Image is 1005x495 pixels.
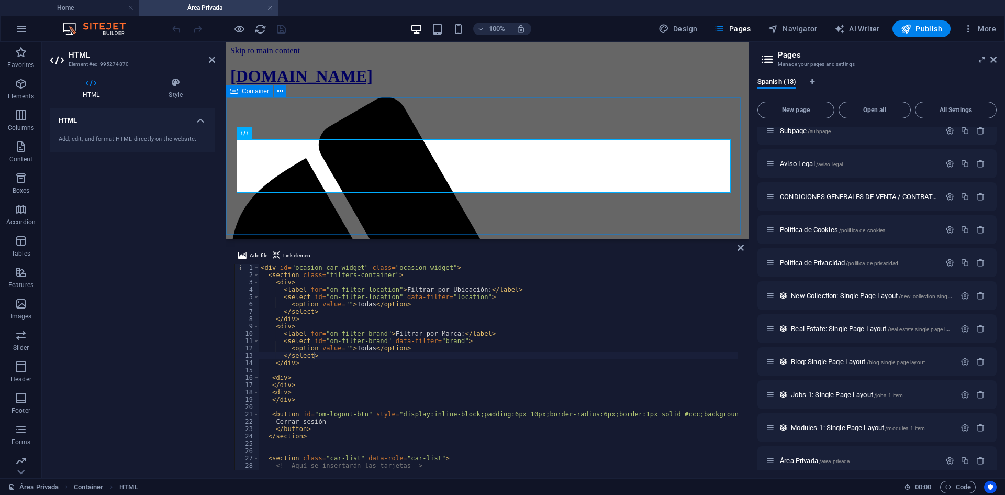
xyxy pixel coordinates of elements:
span: New page [762,107,830,113]
div: 13 [235,352,260,359]
button: Pages [710,20,755,37]
div: This layout is used as a template for all items (e.g. a blog post) of this collection. The conten... [779,291,788,300]
div: Settings [945,456,954,465]
span: Spanish (13) [757,75,796,90]
div: Jobs-1: Single Page Layout/jobs-1-item [788,391,955,398]
h3: Manage your pages and settings [778,60,976,69]
span: : [922,483,924,491]
button: 100% [473,23,510,35]
span: /politica-de-cookies [839,227,886,233]
button: Design [654,20,702,37]
p: Images [10,312,32,321]
span: 00 00 [915,481,931,493]
span: Click to select. Double-click to edit [74,481,103,493]
div: Settings [945,126,954,135]
div: 1 [235,264,260,271]
span: /blog-single-page-layout [867,359,925,365]
button: Click here to leave preview mode and continue editing [233,23,245,35]
div: 22 [235,418,260,425]
div: 7 [235,308,260,315]
div: 23 [235,425,260,433]
span: Add file [250,249,267,262]
p: Content [9,155,32,163]
div: 12 [235,345,260,352]
div: Settings [945,192,954,201]
div: Settings [961,357,969,366]
h4: Style [136,78,215,100]
div: 27 [235,455,260,462]
div: Duplicate [961,258,969,267]
div: Duplicate [961,126,969,135]
div: This layout is used as a template for all items (e.g. a blog post) of this collection. The conten... [779,423,788,432]
i: On resize automatically adjust zoom level to fit chosen device. [516,24,526,34]
span: Link element [283,249,312,262]
span: Click to open page [780,127,831,135]
div: 21 [235,411,260,418]
div: Settings [945,225,954,234]
div: Remove [976,390,985,399]
div: Remove [976,126,985,135]
div: 20 [235,403,260,411]
p: Boxes [13,186,30,195]
span: /real-estate-single-page-layout [888,326,959,332]
div: 29 [235,469,260,477]
div: Add, edit, and format HTML directly on the website. [59,135,207,144]
h4: Área Privada [139,2,278,14]
span: /aviso-legal [816,161,843,167]
div: 17 [235,381,260,389]
span: /new-collection-single-page-layout [899,293,981,299]
button: Navigator [764,20,822,37]
span: Click to open page [791,358,925,366]
div: Remove [976,456,985,465]
button: More [959,20,1000,37]
div: Remove [976,357,985,366]
div: Área Privada/area-privada [777,457,940,464]
button: Add file [237,249,269,262]
button: New page [757,102,834,118]
div: Design (Ctrl+Alt+Y) [654,20,702,37]
span: New Collection: Single Page Layout [791,292,980,300]
div: 26 [235,447,260,455]
div: Política de Cookies/politica-de-cookies [777,226,940,233]
div: 5 [235,293,260,301]
p: Footer [12,406,30,415]
span: Container [242,88,269,94]
div: 16 [235,374,260,381]
span: Política de Cookies [780,226,885,234]
div: Remove [976,423,985,432]
span: /subpage [808,128,831,134]
p: Tables [12,249,30,258]
div: Remove [976,192,985,201]
span: Jobs-1: Single Page Layout [791,391,903,399]
span: Publish [901,24,942,34]
span: Navigator [768,24,818,34]
div: Política de Privacidad/politica-de-privacidad [777,259,940,266]
a: Skip to main content [4,4,74,13]
div: 4 [235,286,260,293]
div: 9 [235,323,260,330]
div: Language Tabs [757,78,997,97]
div: Duplicate [961,192,969,201]
div: 6 [235,301,260,308]
div: 25 [235,440,260,447]
p: Favorites [7,61,34,69]
p: Columns [8,124,34,132]
div: Remove [976,159,985,168]
span: More [963,24,996,34]
div: Aviso Legal/aviso-legal [777,160,940,167]
button: AI Writer [830,20,884,37]
button: Usercentrics [984,481,997,493]
div: CONDICIONES GENERALES DE VENTA / CONTRATACIÓN [777,193,940,200]
span: Design [658,24,698,34]
div: 3 [235,279,260,286]
div: Real Estate: Single Page Layout/real-estate-single-page-layout [788,325,955,332]
p: Accordion [6,218,36,226]
span: Open all [843,107,906,113]
span: Política de Privacidad [780,259,898,267]
div: 11 [235,337,260,345]
div: Modules-1: Single Page Layout/modules-1-item [788,424,955,431]
p: Slider [13,344,29,352]
div: Duplicate [961,225,969,234]
div: Settings [961,324,969,333]
span: AI Writer [834,24,880,34]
